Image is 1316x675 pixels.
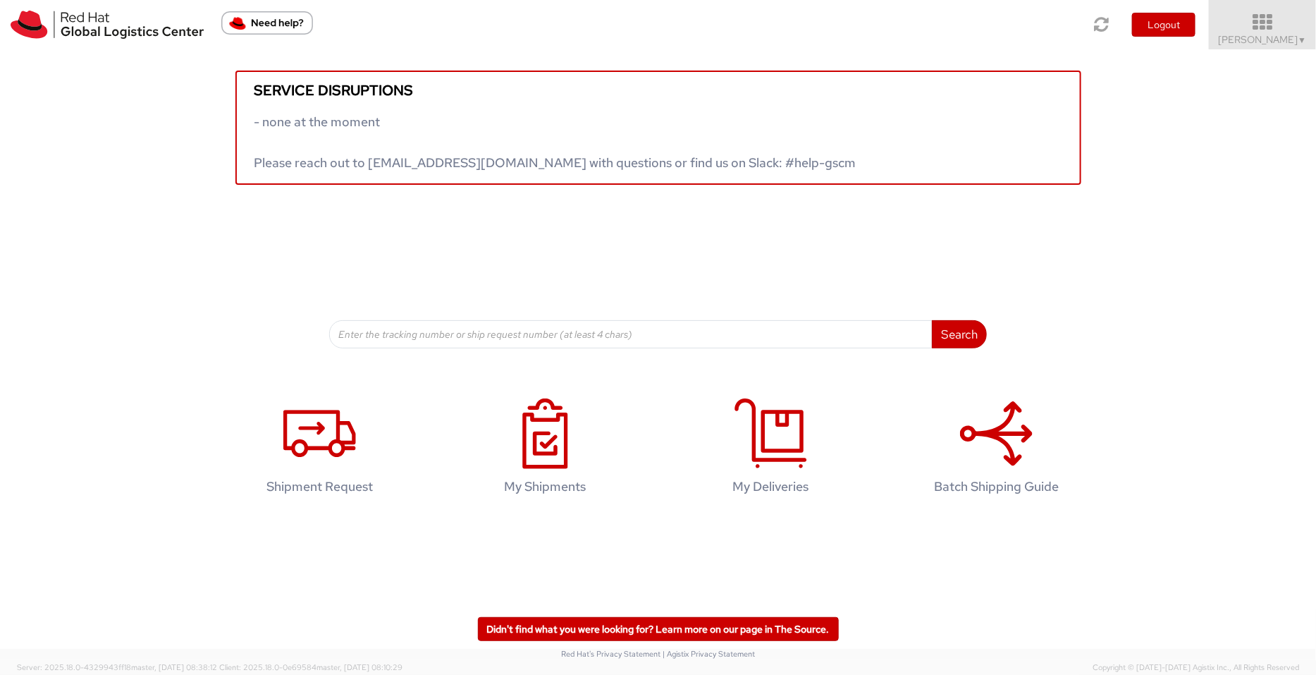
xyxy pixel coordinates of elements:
a: Shipment Request [214,384,426,516]
span: Client: 2025.18.0-0e69584 [219,662,402,672]
a: Didn't find what you were looking for? Learn more on our page in The Source. [478,617,839,641]
a: Service disruptions - none at the moment Please reach out to [EMAIL_ADDRESS][DOMAIN_NAME] with qu... [235,71,1081,185]
span: master, [DATE] 08:10:29 [316,662,402,672]
span: ▼ [1298,35,1307,46]
button: Search [932,320,987,348]
button: Logout [1132,13,1195,37]
button: Need help? [221,11,313,35]
a: | Agistix Privacy Statement [663,649,755,659]
a: Batch Shipping Guide [891,384,1102,516]
img: rh-logistics-00dfa346123c4ec078e1.svg [11,11,204,39]
a: My Deliveries [665,384,877,516]
h4: My Deliveries [680,480,862,494]
a: Red Hat's Privacy Statement [561,649,660,659]
h4: Shipment Request [229,480,411,494]
span: Server: 2025.18.0-4329943ff18 [17,662,217,672]
h5: Service disruptions [254,83,1062,98]
span: Copyright © [DATE]-[DATE] Agistix Inc., All Rights Reserved [1093,662,1299,674]
span: master, [DATE] 08:38:12 [131,662,217,672]
a: My Shipments [440,384,651,516]
h4: Batch Shipping Guide [906,480,1088,494]
input: Enter the tracking number or ship request number (at least 4 chars) [329,320,933,348]
span: [PERSON_NAME] [1219,33,1307,46]
h4: My Shipments [455,480,637,494]
span: - none at the moment Please reach out to [EMAIL_ADDRESS][DOMAIN_NAME] with questions or find us o... [254,114,856,171]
